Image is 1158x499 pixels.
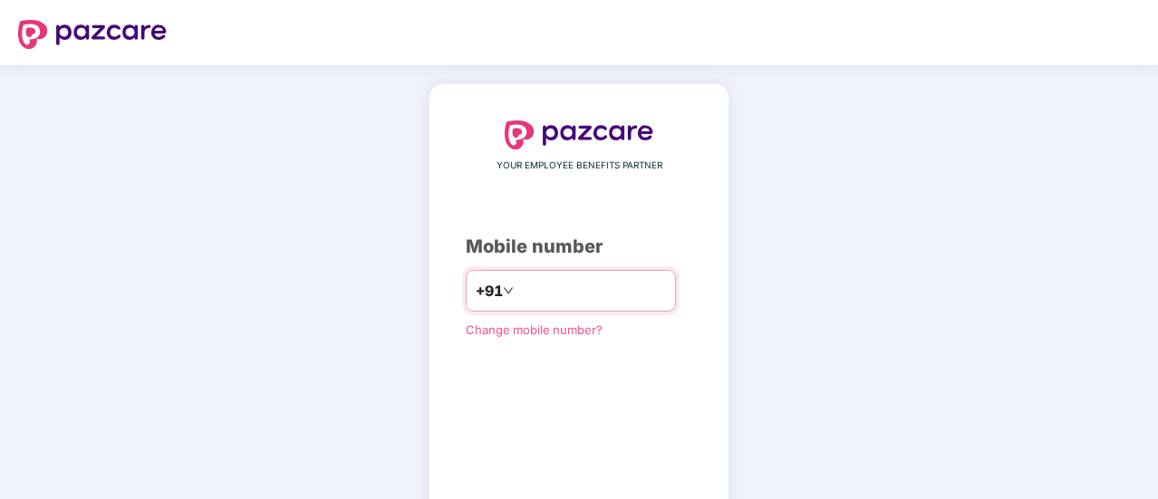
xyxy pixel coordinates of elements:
span: YOUR EMPLOYEE BENEFITS PARTNER [497,158,662,173]
span: +91 [476,280,503,302]
a: Change mobile number? [466,322,603,337]
span: down [503,285,514,296]
div: Mobile number [466,233,692,261]
img: logo [18,20,167,49]
img: logo [505,120,653,149]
